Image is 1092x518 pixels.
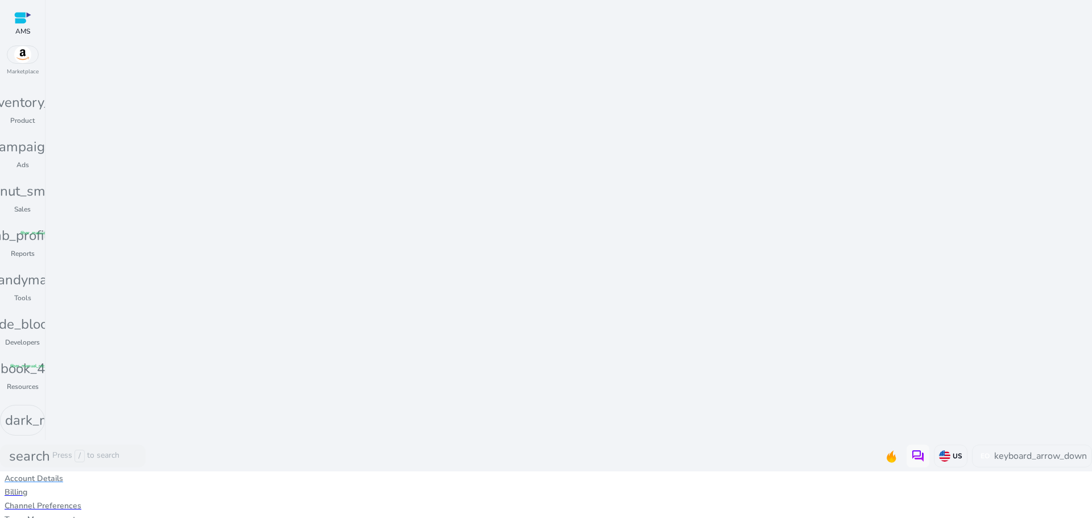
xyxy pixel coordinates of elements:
[11,248,35,259] p: Reports
[7,382,39,392] p: Resources
[10,115,35,126] p: Product
[1,358,45,379] span: book_4
[9,446,50,466] span: search
[5,500,81,511] span: Channel Preferences
[977,448,993,464] p: EO
[52,450,119,462] p: Press to search
[939,450,950,462] img: us.svg
[14,204,31,214] p: Sales
[5,487,27,498] span: Billing
[20,230,62,237] span: fiber_manual_record
[14,26,31,36] p: AMS
[5,410,74,430] span: dark_mode
[994,449,1087,463] span: keyboard_arrow_down
[16,160,29,170] p: Ads
[7,68,39,76] p: Marketplace
[5,473,63,484] span: Account Details
[10,363,52,370] span: fiber_manual_record
[5,337,40,347] p: Developers
[75,450,85,462] span: /
[7,46,38,63] img: amazon.svg
[950,451,962,461] p: US
[14,293,31,303] p: Tools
